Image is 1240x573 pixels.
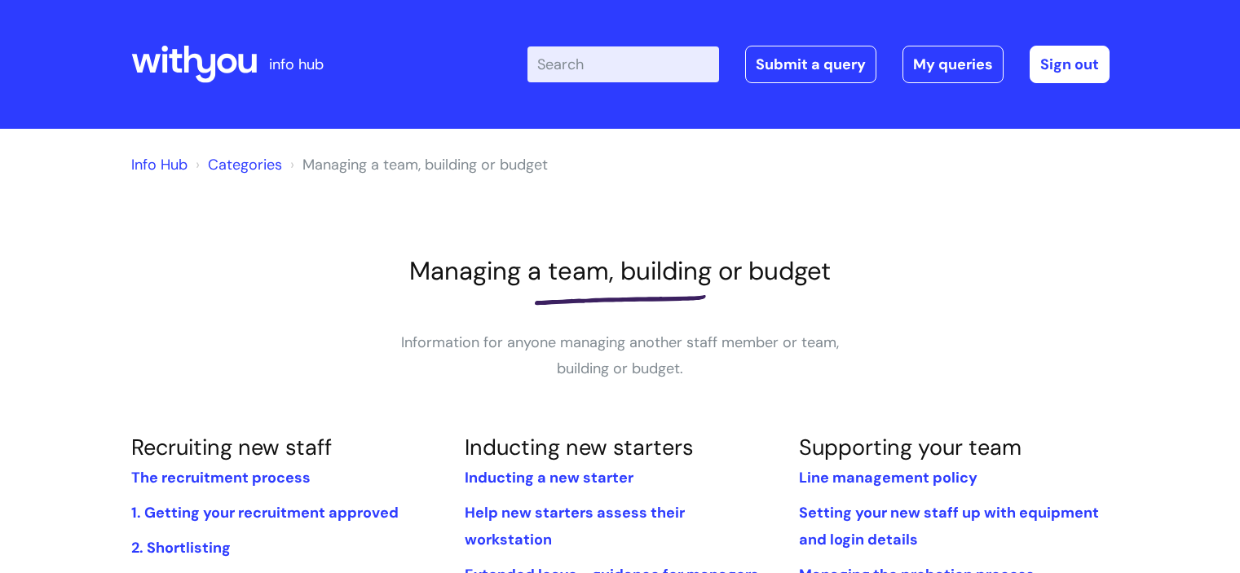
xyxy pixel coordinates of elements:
[131,468,311,487] a: The recruitment process
[131,155,188,174] a: Info Hub
[376,329,865,382] p: Information for anyone managing another staff member or team, building or budget.
[902,46,1004,83] a: My queries
[465,468,633,487] a: Inducting a new starter
[131,433,332,461] a: Recruiting new staff
[192,152,282,178] li: Solution home
[465,433,694,461] a: Inducting new starters
[208,155,282,174] a: Categories
[286,152,548,178] li: Managing a team, building or budget
[745,46,876,83] a: Submit a query
[799,503,1099,549] a: Setting your new staff up with equipment and login details
[269,51,324,77] p: info hub
[527,46,719,82] input: Search
[131,503,399,522] a: 1. Getting your recruitment approved
[527,46,1110,83] div: | -
[1030,46,1110,83] a: Sign out
[465,503,685,549] a: Help new starters assess their workstation
[131,538,231,558] a: 2. Shortlisting
[799,468,977,487] a: Line management policy
[131,256,1110,286] h1: Managing a team, building or budget
[799,433,1022,461] a: Supporting your team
